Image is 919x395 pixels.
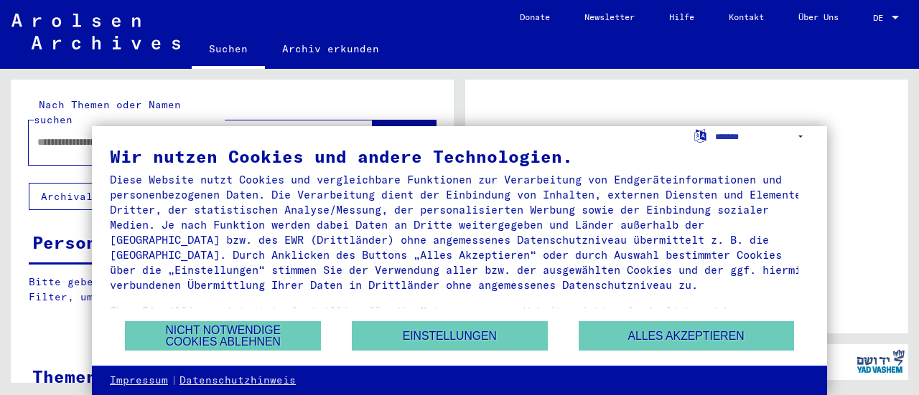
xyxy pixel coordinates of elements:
a: Impressum [110,373,168,388]
img: yv_logo.png [854,343,908,379]
button: Nicht notwendige Cookies ablehnen [125,321,321,351]
div: Themen [32,363,97,389]
img: Arolsen_neg.svg [11,14,180,49]
a: Archiv erkunden [265,32,396,66]
p: Bitte geben Sie einen Suchbegriff ein oder nutzen Sie die Filter, um Suchertreffer zu erhalten. [29,275,435,305]
mat-label: Nach Themen oder Namen suchen [34,98,181,126]
div: Diese Website nutzt Cookies und vergleichbare Funktionen zur Verarbeitung von Endgeräteinformatio... [110,172,809,292]
button: Archival tree units [29,183,181,210]
button: Suche [373,120,436,165]
label: Sprache auswählen [693,128,708,142]
a: Suchen [192,32,265,69]
button: Alles akzeptieren [579,321,794,351]
a: Datenschutzhinweis [179,373,296,388]
button: Einstellungen [352,321,548,351]
div: Personen [32,229,118,255]
div: Wir nutzen Cookies und andere Technologien. [110,148,809,165]
select: Sprache auswählen [715,126,809,147]
span: DE [873,13,889,23]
